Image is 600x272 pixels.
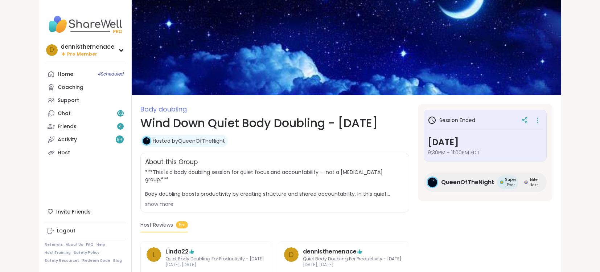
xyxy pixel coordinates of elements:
[303,256,402,262] span: Quiet Body Doubling For Productivity - [DATE]
[284,247,299,268] a: d
[143,137,150,145] img: QueenOfTheNight
[140,105,187,114] span: Body doubling
[45,94,126,107] a: Support
[45,133,126,146] a: Activity9+
[441,178,494,187] span: QueenOfTheNight
[113,258,122,263] a: Blog
[58,71,73,78] div: Home
[424,172,547,192] a: QueenOfTheNightQueenOfTheNightSuper PeerSuper PeerElite HostElite Host
[45,242,63,247] a: Referrals
[140,114,409,132] h1: Wind Down Quiet Body Doubling - [DATE]
[524,180,528,184] img: Elite Host
[58,110,71,117] div: Chat
[288,249,294,260] span: d
[61,43,114,51] div: dennisthemenace
[86,242,94,247] a: FAQ
[119,123,122,130] span: 4
[147,247,161,268] a: L
[58,136,77,143] div: Activity
[45,224,126,238] a: Logout
[58,97,79,104] div: Support
[45,12,126,37] img: ShareWell Nav Logo
[145,169,404,198] span: ***This is a body doubling session for quiet focus and accountability — not a [MEDICAL_DATA] grou...
[118,110,123,117] span: 63
[303,262,402,268] span: [DATE], [DATE]
[58,84,83,91] div: Coaching
[303,247,357,256] a: dennisthemenace
[67,51,97,57] span: Pro Member
[500,180,504,184] img: Super Peer
[74,250,99,255] a: Safety Policy
[98,71,124,77] span: 4 Scheduled
[45,250,71,255] a: Host Training
[66,242,83,247] a: About Us
[152,249,156,260] span: L
[176,221,188,228] span: 5+
[153,137,225,145] a: Hosted byQueenOfTheNight
[529,177,538,188] span: Elite Host
[505,177,516,188] span: Super Peer
[165,256,264,262] span: Quiet Body Doubling For Productivity - [DATE]
[428,116,475,125] h3: Session Ended
[428,149,543,156] span: 9:30PM - 11:00PM EDT
[45,146,126,159] a: Host
[58,149,70,157] div: Host
[45,81,126,94] a: Coaching
[145,158,198,167] h2: About this Group
[45,107,126,120] a: Chat63
[165,247,189,256] a: Linda22
[428,178,437,187] img: QueenOfTheNight
[140,221,173,229] span: Host Reviews
[117,137,123,143] span: 9 +
[45,258,79,263] a: Safety Resources
[45,68,126,81] a: Home4Scheduled
[165,262,264,268] span: [DATE], [DATE]
[82,258,110,263] a: Redeem Code
[96,242,105,247] a: Help
[45,205,126,218] div: Invite Friends
[50,45,54,55] span: d
[57,227,75,235] div: Logout
[58,123,77,130] div: Friends
[145,200,404,208] div: show more
[45,120,126,133] a: Friends4
[428,136,543,149] h3: [DATE]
